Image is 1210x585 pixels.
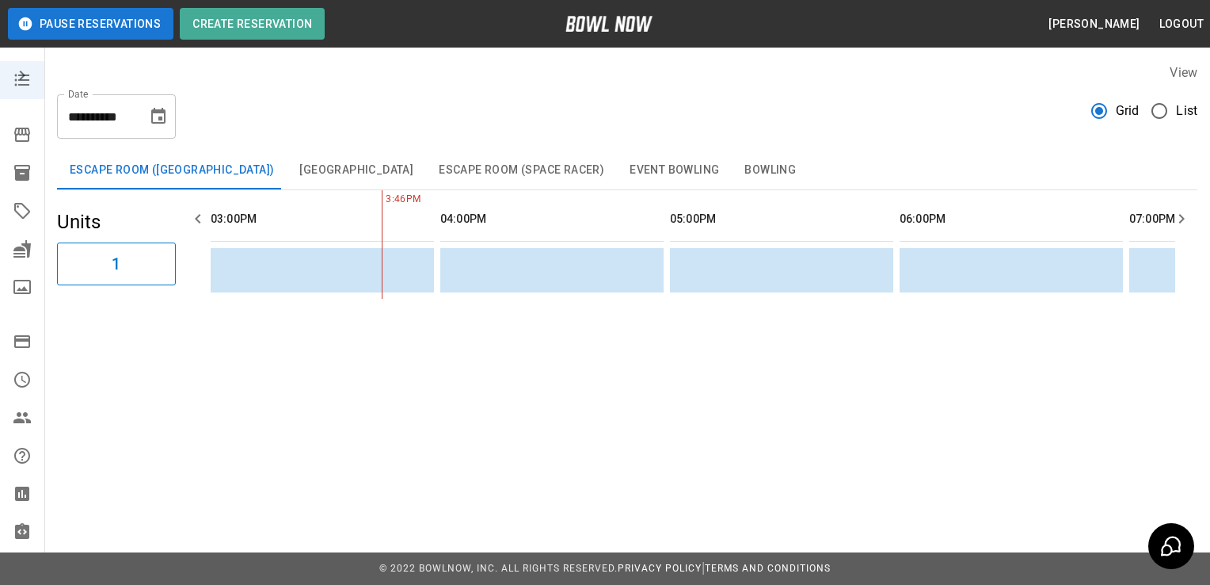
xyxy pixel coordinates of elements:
button: Pause Reservations [8,8,173,40]
button: Create Reservation [180,8,325,40]
button: Choose date, selected date is Sep 29, 2025 [143,101,174,132]
h5: Units [57,209,176,235]
span: © 2022 BowlNow, Inc. All Rights Reserved. [379,563,618,574]
span: 3:46PM [382,192,386,208]
label: View [1170,65,1197,80]
button: Logout [1153,10,1210,39]
span: List [1176,101,1197,120]
button: Event Bowling [617,151,732,189]
div: inventory tabs [57,151,1197,189]
button: Escape Room ([GEOGRAPHIC_DATA]) [57,151,287,189]
a: Privacy Policy [618,563,702,574]
button: Bowling [732,151,809,189]
a: Terms and Conditions [705,563,831,574]
button: 1 [57,243,176,285]
button: [PERSON_NAME] [1042,10,1146,39]
button: Escape Room (Space Racer) [426,151,617,189]
h6: 1 [112,251,120,277]
button: [GEOGRAPHIC_DATA] [287,151,426,189]
span: Grid [1116,101,1140,120]
img: logo [565,16,653,32]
